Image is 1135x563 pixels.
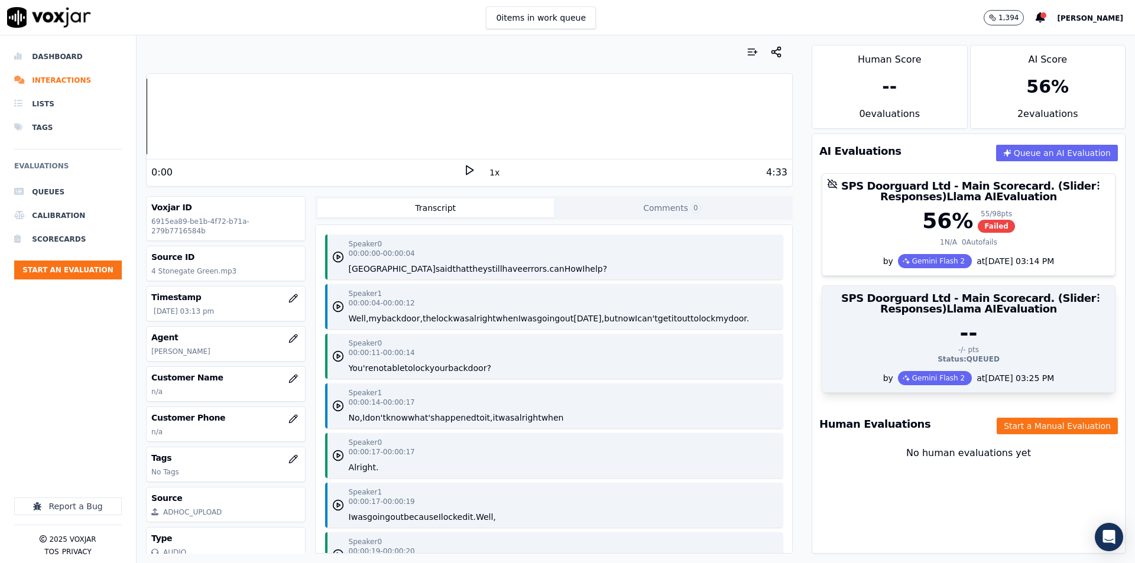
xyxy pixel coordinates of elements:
button: going [537,313,560,324]
span: 0 [690,203,701,213]
button: they [469,263,488,275]
div: 1 N/A [940,237,957,247]
div: 0 evaluation s [812,107,967,128]
button: able [387,362,405,374]
h3: Source [151,492,300,504]
p: No Tags [151,467,300,477]
p: 00:00:11 - 00:00:14 [349,348,415,357]
button: it. [468,511,476,523]
a: Dashboard [14,45,122,69]
p: n/a [151,387,300,396]
div: -- [829,321,1108,345]
p: 00:00:17 - 00:00:19 [349,497,415,506]
button: to [690,313,699,324]
button: lock [699,313,715,324]
h3: Customer Phone [151,412,300,424]
h3: Human Evaluations [819,419,930,429]
button: Alright. [349,461,379,473]
button: back [381,313,401,324]
button: [PERSON_NAME] [1057,11,1135,25]
a: Queues [14,180,122,204]
button: You're [349,362,374,374]
span: [PERSON_NAME] [1057,14,1123,22]
button: Start a Manual Evaluation [997,418,1118,434]
button: have [502,263,523,275]
p: 1,394 [998,13,1019,22]
div: 56 % [922,209,973,233]
h3: Tags [151,452,300,464]
button: door. [728,313,749,324]
div: Gemini Flash 2 [898,254,972,268]
button: to [405,362,413,374]
button: door, [401,313,423,324]
button: TOS [44,547,59,557]
a: Scorecards [14,227,122,251]
button: my [368,313,381,324]
button: alright [514,412,541,424]
div: 55 / 98 pts [978,209,1015,219]
div: by [822,371,1115,392]
button: going [367,511,390,523]
button: my [715,313,728,324]
div: Open Intercom Messenger [1095,523,1123,551]
button: help? [585,263,607,275]
button: was [351,511,367,523]
p: 00:00:00 - 00:00:04 [349,249,415,258]
button: was [521,313,537,324]
div: 0 Autofails [962,237,997,247]
div: -/- pts [829,345,1108,354]
p: Speaker 0 [349,339,382,348]
div: 4:33 [766,165,787,180]
div: by [822,254,1115,275]
div: 2 evaluation s [971,107,1125,128]
p: Speaker 0 [349,239,382,249]
button: I [349,511,351,523]
p: 00:00:17 - 00:00:17 [349,447,415,457]
h6: Evaluations [14,159,122,180]
button: 1x [487,164,502,181]
button: that [452,263,469,275]
button: door? [468,362,491,374]
p: Speaker 0 [349,537,382,546]
p: n/a [151,427,300,437]
li: Tags [14,116,122,139]
button: Report a Bug [14,497,122,515]
h3: Customer Name [151,372,300,383]
div: Human Score [812,45,967,67]
button: lock [413,362,430,374]
h3: Source ID [151,251,300,263]
button: don't [365,412,386,424]
a: Calibration [14,204,122,227]
a: Interactions [14,69,122,92]
div: -- [882,76,897,97]
button: know [386,412,408,424]
button: out [677,313,690,324]
button: your [430,362,448,374]
div: AI Score [971,45,1125,67]
div: ADHOC_UPLOAD [163,507,222,517]
button: because [404,511,439,523]
a: Lists [14,92,122,116]
p: 2025 Voxjar [49,535,96,544]
p: Speaker 1 [349,487,382,497]
h3: SPS Doorguard Ltd - Main Scorecard. (Slider Responses)Llama AI Evaluation [829,181,1108,202]
div: at [DATE] 03:14 PM [972,255,1054,267]
button: it [493,412,498,424]
button: out [560,313,573,324]
button: what's [408,412,435,424]
button: alright [469,313,495,324]
button: I [635,313,637,324]
div: 0:00 [151,165,173,180]
button: 0items in work queue [486,6,596,29]
button: I [582,263,585,275]
span: Failed [978,220,1015,233]
button: [GEOGRAPHIC_DATA] [349,263,436,275]
button: Privacy [62,547,92,557]
div: AUDIO [163,548,186,557]
p: [PERSON_NAME] [151,347,300,356]
button: How [565,263,583,275]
